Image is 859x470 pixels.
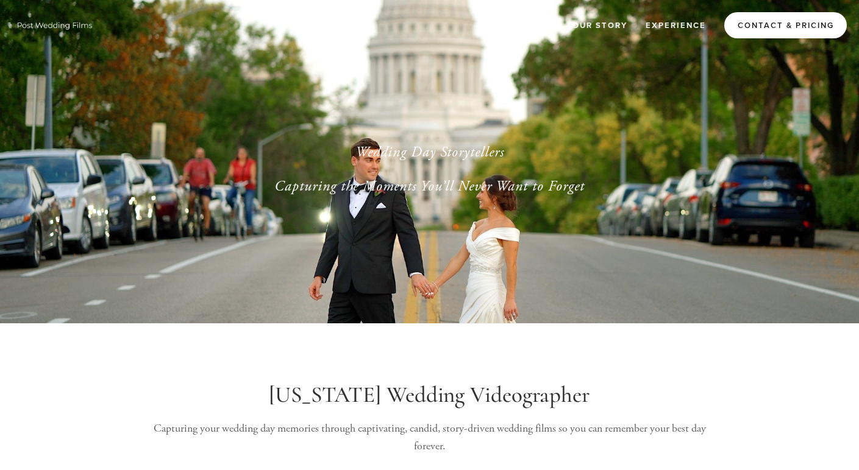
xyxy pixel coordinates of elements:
p: Capturing the Moments You’ll Never Want to Forget [158,175,702,197]
p: Wedding Day Storytellers [158,141,702,163]
a: Experience [638,15,714,35]
img: Wisconsin Wedding Videographer [12,16,98,34]
a: Our Story [565,15,635,35]
a: Home [518,15,562,35]
a: Contact & Pricing [724,12,847,38]
h1: [US_STATE] Wedding Videographer [138,382,721,409]
p: Capturing your wedding day memories through captivating, candid, story-driven wedding films so yo... [138,420,721,455]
